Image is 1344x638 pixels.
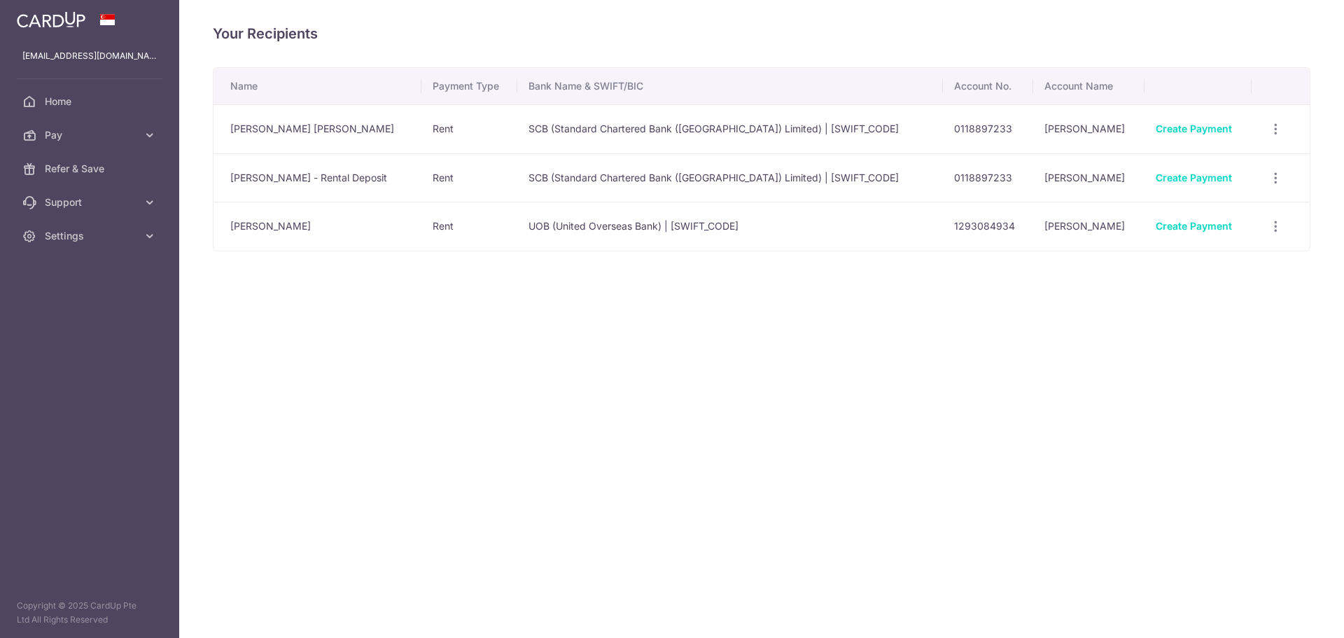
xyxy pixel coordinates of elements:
p: [EMAIL_ADDRESS][DOMAIN_NAME] [22,49,157,63]
td: 0118897233 [943,104,1033,153]
td: SCB (Standard Chartered Bank ([GEOGRAPHIC_DATA]) Limited) | [SWIFT_CODE] [517,104,943,153]
iframe: Opens a widget where you can find more information [1251,596,1330,631]
td: SCB (Standard Chartered Bank ([GEOGRAPHIC_DATA]) Limited) | [SWIFT_CODE] [517,153,943,202]
img: CardUp [17,11,85,28]
th: Payment Type [421,68,518,104]
td: Rent [421,104,518,153]
td: Rent [421,153,518,202]
span: Settings [45,229,137,243]
h4: Your Recipients [213,22,1310,45]
span: Support [45,195,137,209]
span: Pay [45,128,137,142]
a: Create Payment [1156,220,1232,232]
td: [PERSON_NAME] - Rental Deposit [213,153,421,202]
td: Rent [421,202,518,251]
span: Refer & Save [45,162,137,176]
th: Bank Name & SWIFT/BIC [517,68,943,104]
td: [PERSON_NAME] [PERSON_NAME] [213,104,421,153]
td: [PERSON_NAME] [1033,153,1144,202]
span: Home [45,95,137,109]
td: 0118897233 [943,153,1033,202]
a: Create Payment [1156,123,1232,134]
td: [PERSON_NAME] [1033,202,1144,251]
a: Create Payment [1156,172,1232,183]
th: Name [213,68,421,104]
td: 1293084934 [943,202,1033,251]
th: Account Name [1033,68,1144,104]
th: Account No. [943,68,1033,104]
td: UOB (United Overseas Bank) | [SWIFT_CODE] [517,202,943,251]
td: [PERSON_NAME] [1033,104,1144,153]
td: [PERSON_NAME] [213,202,421,251]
